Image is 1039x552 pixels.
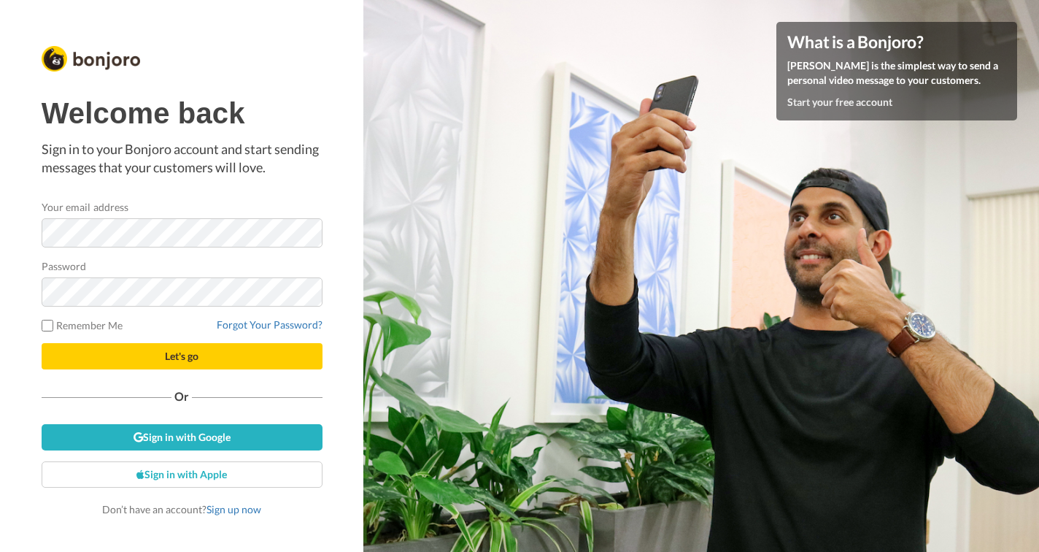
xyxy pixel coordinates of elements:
[42,424,322,451] a: Sign in with Google
[42,461,322,488] a: Sign in with Apple
[787,58,1006,88] p: [PERSON_NAME] is the simplest way to send a personal video message to your customers.
[102,503,261,515] span: Don’t have an account?
[42,318,123,333] label: Remember Me
[165,350,198,362] span: Let's go
[787,96,892,108] a: Start your free account
[171,391,192,402] span: Or
[217,318,322,331] a: Forgot Your Password?
[42,199,128,215] label: Your email address
[42,258,87,274] label: Password
[42,343,322,369] button: Let's go
[42,97,322,129] h1: Welcome back
[206,503,261,515] a: Sign up now
[42,320,53,331] input: Remember Me
[42,140,322,177] p: Sign in to your Bonjoro account and start sending messages that your customers will love.
[787,33,1006,51] h4: What is a Bonjoro?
